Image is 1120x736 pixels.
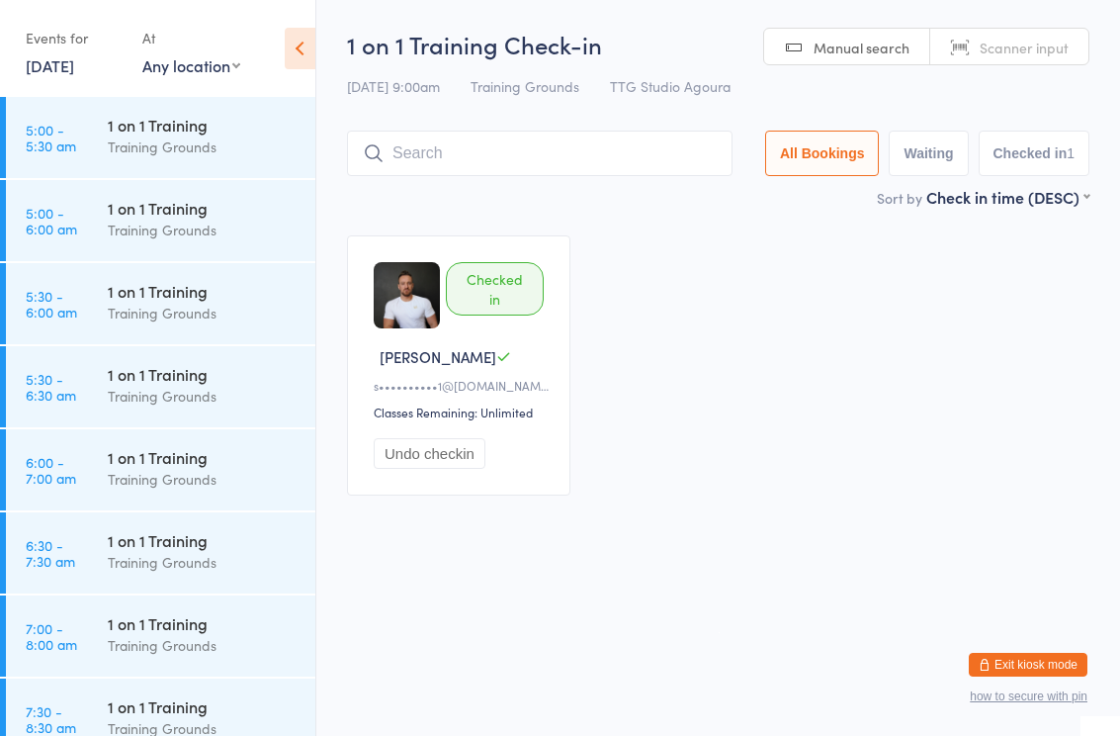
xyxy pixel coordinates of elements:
[108,197,299,219] div: 1 on 1 Training
[108,136,299,158] div: Training Grounds
[969,653,1087,677] button: Exit kiosk mode
[26,22,123,54] div: Events for
[108,302,299,324] div: Training Grounds
[142,54,240,76] div: Any location
[6,180,315,261] a: 5:00 -6:00 am1 on 1 TrainingTraining Grounds
[26,54,74,76] a: [DATE]
[26,454,76,486] time: 6:00 - 7:00 am
[970,690,1087,703] button: how to secure with pin
[471,76,579,96] span: Training Grounds
[374,262,440,328] img: image1720831713.png
[814,38,909,57] span: Manual search
[347,76,440,96] span: [DATE] 9:00am
[889,131,968,176] button: Waiting
[347,28,1089,60] h2: 1 on 1 Training Check-in
[374,404,550,420] div: Classes Remaining: Unlimited
[26,122,76,153] time: 5:00 - 5:30 am
[108,634,299,657] div: Training Grounds
[610,76,731,96] span: TTG Studio Agoura
[108,280,299,302] div: 1 on 1 Training
[1067,145,1075,161] div: 1
[108,114,299,136] div: 1 on 1 Training
[6,596,315,677] a: 7:00 -8:00 am1 on 1 TrainingTraining Grounds
[108,612,299,634] div: 1 on 1 Training
[108,468,299,491] div: Training Grounds
[765,131,880,176] button: All Bookings
[926,186,1089,208] div: Check in time (DESC)
[979,131,1090,176] button: Checked in1
[108,385,299,408] div: Training Grounds
[26,620,77,652] time: 7:00 - 8:00 am
[108,551,299,574] div: Training Grounds
[374,438,485,469] button: Undo checkin
[108,529,299,551] div: 1 on 1 Training
[980,38,1069,57] span: Scanner input
[26,703,76,735] time: 7:30 - 8:30 am
[877,188,922,208] label: Sort by
[6,263,315,344] a: 5:30 -6:00 am1 on 1 TrainingTraining Grounds
[26,371,76,403] time: 5:30 - 6:30 am
[26,288,77,320] time: 5:30 - 6:00 am
[108,446,299,468] div: 1 on 1 Training
[374,377,550,394] div: s••••••••••1@[DOMAIN_NAME]
[6,346,315,427] a: 5:30 -6:30 am1 on 1 TrainingTraining Grounds
[108,363,299,385] div: 1 on 1 Training
[108,219,299,241] div: Training Grounds
[6,512,315,594] a: 6:30 -7:30 am1 on 1 TrainingTraining Grounds
[6,97,315,178] a: 5:00 -5:30 am1 on 1 TrainingTraining Grounds
[380,346,496,367] span: [PERSON_NAME]
[26,537,75,569] time: 6:30 - 7:30 am
[6,429,315,510] a: 6:00 -7:00 am1 on 1 TrainingTraining Grounds
[446,262,544,316] div: Checked in
[347,131,732,176] input: Search
[108,695,299,717] div: 1 on 1 Training
[26,205,77,236] time: 5:00 - 6:00 am
[142,22,240,54] div: At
